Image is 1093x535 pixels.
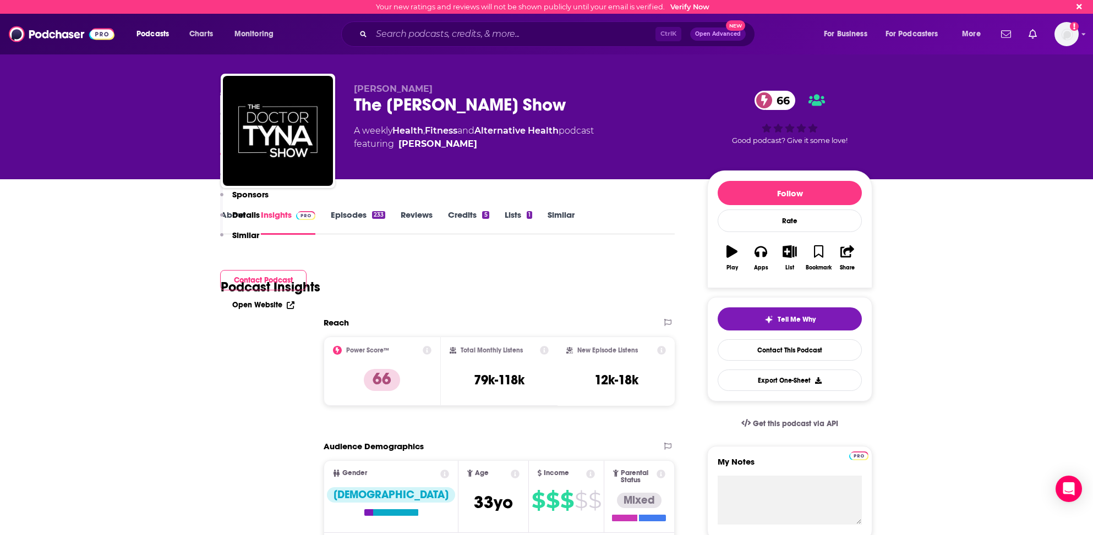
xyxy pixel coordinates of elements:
[718,181,862,205] button: Follow
[474,372,524,388] h3: 79k-118k
[232,300,294,310] a: Open Website
[364,369,400,391] p: 66
[234,26,274,42] span: Monitoring
[775,238,804,278] button: List
[354,124,594,151] div: A weekly podcast
[352,21,766,47] div: Search podcasts, credits, & more...
[824,26,867,42] span: For Business
[136,26,169,42] span: Podcasts
[754,264,768,271] div: Apps
[505,209,532,235] a: Lists1
[532,492,545,509] span: $
[223,76,333,186] img: The Dr. Tyna Show
[548,209,575,235] a: Similar
[354,84,433,94] span: [PERSON_NAME]
[461,346,523,354] h2: Total Monthly Listens
[346,346,389,354] h2: Power Score™
[1024,25,1041,43] a: Show notifications dropdown
[129,25,183,43] button: open menu
[766,91,795,110] span: 66
[753,419,838,428] span: Get this podcast via API
[764,315,773,324] img: tell me why sparkle
[232,209,260,220] p: Details
[695,31,741,37] span: Open Advanced
[718,209,862,232] div: Rate
[746,238,775,278] button: Apps
[655,27,681,41] span: Ctrl K
[954,25,994,43] button: open menu
[1056,476,1082,502] div: Open Intercom Messenger
[475,470,489,477] span: Age
[398,137,477,151] a: Dr. Tyna Moore
[670,3,709,11] a: Verify Now
[448,209,489,235] a: Credits5
[726,264,738,271] div: Play
[804,238,833,278] button: Bookmark
[707,84,872,152] div: 66Good podcast? Give it some love!
[425,125,457,136] a: Fitness
[718,307,862,330] button: tell me why sparkleTell Me Why
[560,492,573,509] span: $
[577,346,638,354] h2: New Episode Listens
[718,456,862,476] label: My Notes
[718,238,746,278] button: Play
[778,315,816,324] span: Tell Me Why
[182,25,220,43] a: Charts
[401,209,433,235] a: Reviews
[227,25,288,43] button: open menu
[371,25,655,43] input: Search podcasts, credits, & more...
[9,24,114,45] img: Podchaser - Follow, Share and Rate Podcasts
[849,451,868,460] img: Podchaser Pro
[482,211,489,219] div: 5
[342,470,367,477] span: Gender
[878,25,954,43] button: open menu
[726,20,746,31] span: New
[220,230,259,250] button: Similar
[546,492,559,509] span: $
[372,211,385,219] div: 233
[474,125,559,136] a: Alternative Health
[886,26,938,42] span: For Podcasters
[354,137,594,151] span: featuring
[621,470,655,484] span: Parental Status
[423,125,425,136] span: ,
[785,264,794,271] div: List
[732,136,848,145] span: Good podcast? Give it some love!
[392,125,423,136] a: Health
[324,441,424,451] h2: Audience Demographics
[331,209,385,235] a: Episodes233
[232,230,259,240] p: Similar
[324,317,349,328] h2: Reach
[588,492,601,509] span: $
[527,211,532,219] div: 1
[575,492,587,509] span: $
[690,27,746,41] button: Open AdvancedNew
[474,492,513,513] span: 33 yo
[733,410,847,437] a: Get this podcast via API
[816,25,881,43] button: open menu
[617,493,662,508] div: Mixed
[997,25,1015,43] a: Show notifications dropdown
[840,264,855,271] div: Share
[220,270,307,290] button: Contact Podcast
[594,372,638,388] h3: 12k-18k
[1054,22,1079,46] span: Logged in as BretAita
[962,26,981,42] span: More
[220,209,260,230] button: Details
[718,339,862,361] a: Contact This Podcast
[755,91,795,110] a: 66
[327,487,455,503] div: [DEMOGRAPHIC_DATA]
[1054,22,1079,46] img: User Profile
[1054,22,1079,46] button: Show profile menu
[544,470,569,477] span: Income
[376,3,709,11] div: Your new ratings and reviews will not be shown publicly until your email is verified.
[457,125,474,136] span: and
[189,26,213,42] span: Charts
[833,238,862,278] button: Share
[806,264,832,271] div: Bookmark
[1070,22,1079,31] svg: Email not verified
[718,369,862,391] button: Export One-Sheet
[849,450,868,460] a: Pro website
